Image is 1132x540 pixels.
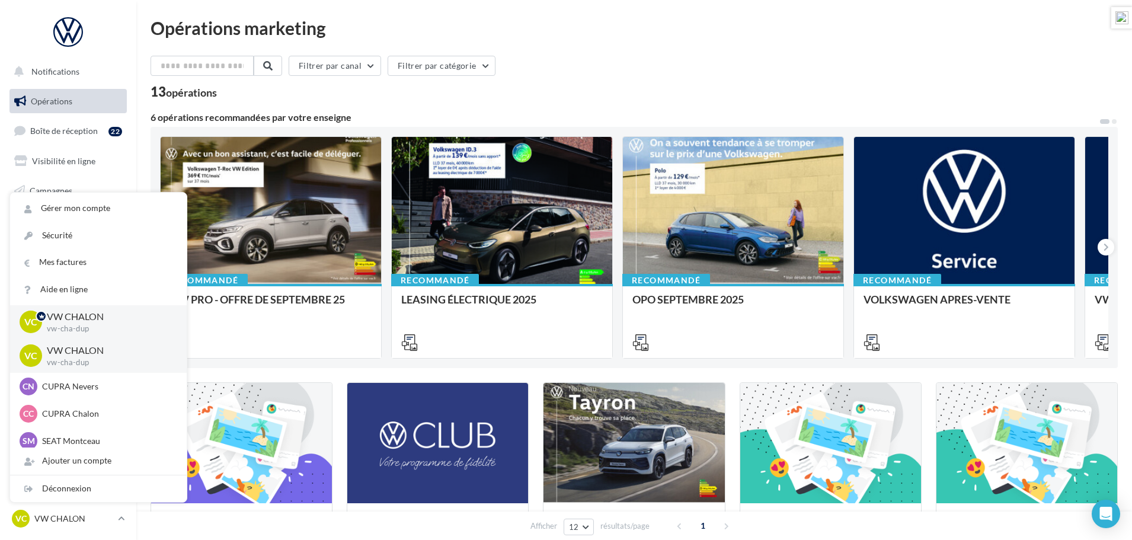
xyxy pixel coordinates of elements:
[30,126,98,136] span: Boîte de réception
[30,185,72,195] span: Campagnes
[170,293,372,317] div: VW PRO - OFFRE DE SEPTEMBRE 25
[391,274,479,287] div: Recommandé
[7,149,129,174] a: Visibilité en ligne
[151,113,1099,122] div: 6 opérations recommandées par votre enseigne
[9,507,127,530] a: VC VW CHALON
[108,127,122,136] div: 22
[31,96,72,106] span: Opérations
[7,59,124,84] button: Notifications
[10,222,187,249] a: Sécurité
[7,178,129,203] a: Campagnes
[530,520,557,532] span: Afficher
[7,118,129,143] a: Boîte de réception22
[42,435,172,447] p: SEAT Montceau
[401,293,603,317] div: LEASING ÉLECTRIQUE 2025
[7,267,129,292] a: Calendrier
[564,519,594,535] button: 12
[7,89,129,114] a: Opérations
[47,310,168,324] p: VW CHALON
[47,357,168,368] p: vw-cha-dup
[47,344,168,357] p: VW CHALON
[10,448,187,474] div: Ajouter un compte
[32,156,95,166] span: Visibilité en ligne
[10,475,187,502] div: Déconnexion
[7,237,129,262] a: Médiathèque
[42,381,172,392] p: CUPRA Nevers
[600,520,650,532] span: résultats/page
[632,293,834,317] div: OPO SEPTEMBRE 2025
[10,195,187,222] a: Gérer mon compte
[569,522,579,532] span: 12
[166,87,217,98] div: opérations
[160,274,248,287] div: Recommandé
[23,435,35,447] span: SM
[15,513,27,525] span: VC
[853,274,941,287] div: Recommandé
[7,207,129,232] a: Contacts
[151,19,1118,37] div: Opérations marketing
[34,513,113,525] p: VW CHALON
[24,315,37,329] span: VC
[1092,500,1120,528] div: Open Intercom Messenger
[47,324,168,334] p: vw-cha-dup
[10,276,187,303] a: Aide en ligne
[864,293,1065,317] div: VOLKSWAGEN APRES-VENTE
[23,381,34,392] span: CN
[23,408,34,420] span: CC
[693,516,712,535] span: 1
[31,66,79,76] span: Notifications
[7,296,129,331] a: ASSETS PERSONNALISABLES
[10,249,187,276] a: Mes factures
[622,274,710,287] div: Recommandé
[42,408,172,420] p: CUPRA Chalon
[24,349,37,363] span: VC
[388,56,495,76] button: Filtrer par catégorie
[289,56,381,76] button: Filtrer par canal
[151,85,217,98] div: 13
